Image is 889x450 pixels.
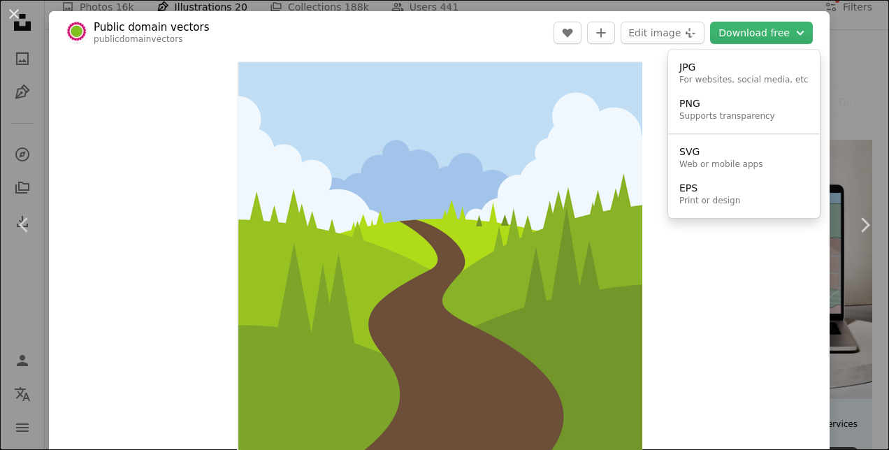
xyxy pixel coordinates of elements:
div: Web or mobile apps [679,159,762,170]
div: For websites, social media, etc [679,75,809,86]
div: JPG [679,61,809,75]
div: SVG [679,145,762,159]
div: PNG [679,97,775,111]
div: Choose download format [668,50,820,218]
div: EPS [679,182,740,196]
div: Print or design [679,196,740,207]
div: Supports transparency [679,111,775,122]
button: Choose download format [710,22,813,44]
